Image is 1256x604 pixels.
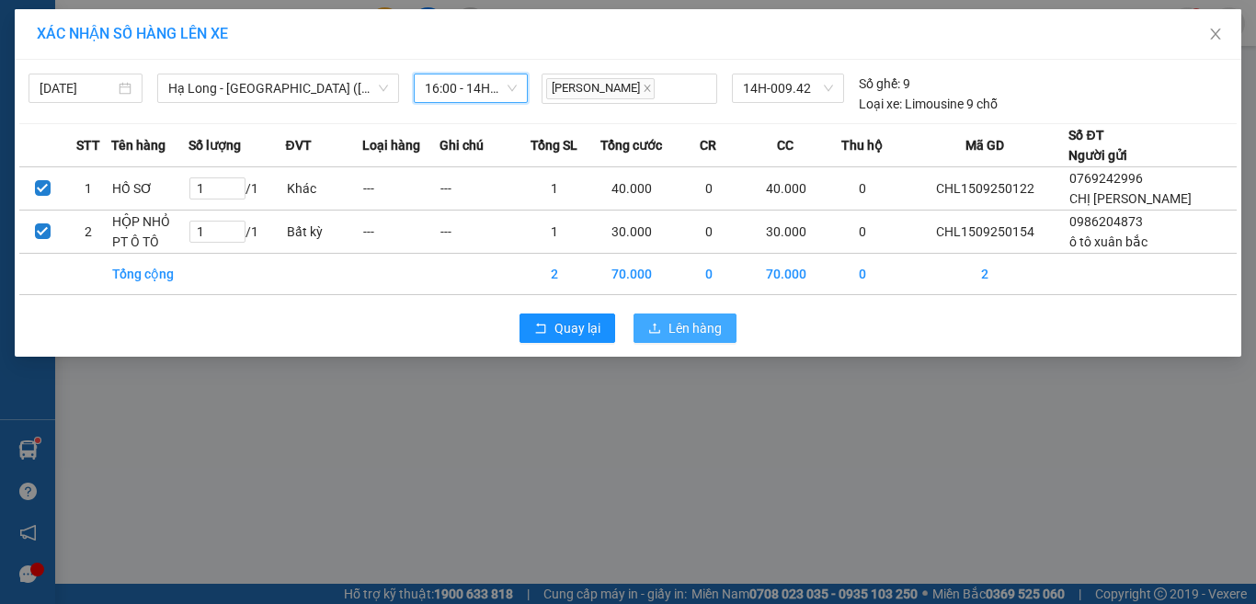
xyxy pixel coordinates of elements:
span: CC [777,135,794,155]
td: 0 [670,167,748,211]
button: rollbackQuay lại [520,313,615,343]
span: Số lượng [188,135,241,155]
td: 1 [517,167,594,211]
span: Tổng SL [531,135,577,155]
td: 30.000 [748,211,825,254]
span: 14H-009.42 [743,74,833,102]
span: down [378,83,389,94]
td: 0 [824,167,901,211]
span: Ghi chú [440,135,484,155]
span: XÁC NHẬN SỐ HÀNG LÊN XE [37,25,228,42]
span: [PERSON_NAME] [546,78,655,99]
span: upload [648,322,661,336]
span: Tổng cước [600,135,662,155]
span: CR [700,135,716,155]
input: 15/09/2025 [40,78,115,98]
span: Số ghế: [859,74,900,94]
td: 2 [65,211,111,254]
span: Mã GD [965,135,1004,155]
td: CHL1509250122 [901,167,1068,211]
span: 0769242996 [1069,171,1143,186]
span: Thu hộ [841,135,883,155]
td: 30.000 [593,211,670,254]
div: 9 [859,74,910,94]
span: Loại xe: [859,94,902,114]
span: close [1208,27,1223,41]
span: Gửi hàng Hạ Long: Hotline: [17,123,177,172]
td: 70.000 [593,254,670,295]
td: 0 [824,211,901,254]
span: STT [76,135,100,155]
button: Close [1190,9,1241,61]
div: Limousine 9 chỗ [859,94,998,114]
td: 0 [824,254,901,295]
td: 2 [901,254,1068,295]
td: --- [440,167,517,211]
td: 0 [670,211,748,254]
span: Loại hàng [362,135,420,155]
td: 40.000 [748,167,825,211]
strong: 024 3236 3236 - [9,70,185,102]
td: 1 [517,211,594,254]
span: rollback [534,322,547,336]
strong: Công ty TNHH Phúc Xuyên [19,9,173,49]
td: CHL1509250154 [901,211,1068,254]
td: 2 [517,254,594,295]
span: Gửi hàng [GEOGRAPHIC_DATA]: Hotline: [8,53,185,119]
span: CHỊ [PERSON_NAME] [1069,191,1192,206]
span: 0986204873 [1069,214,1143,229]
span: Hạ Long - Hà Nội (Hàng hóa) [168,74,388,102]
button: uploadLên hàng [634,313,736,343]
td: --- [362,167,440,211]
td: 1 [65,167,111,211]
span: ô tô xuân bắc [1069,234,1148,249]
td: Bất kỳ [286,211,363,254]
td: HỒ SƠ [111,167,188,211]
td: / 1 [188,211,285,254]
span: Quay lại [554,318,600,338]
td: 0 [670,254,748,295]
span: Tên hàng [111,135,166,155]
td: / 1 [188,167,285,211]
strong: 0888 827 827 - 0848 827 827 [39,86,184,119]
td: 70.000 [748,254,825,295]
td: HỘP NHỎ PT Ô TÔ [111,211,188,254]
span: Lên hàng [668,318,722,338]
td: Khác [286,167,363,211]
td: Tổng cộng [111,254,188,295]
td: --- [362,211,440,254]
span: ĐVT [286,135,312,155]
td: --- [440,211,517,254]
span: close [643,84,652,93]
td: 40.000 [593,167,670,211]
span: 16:00 - 14H-009.42 [425,74,517,102]
div: Số ĐT Người gửi [1068,125,1127,165]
